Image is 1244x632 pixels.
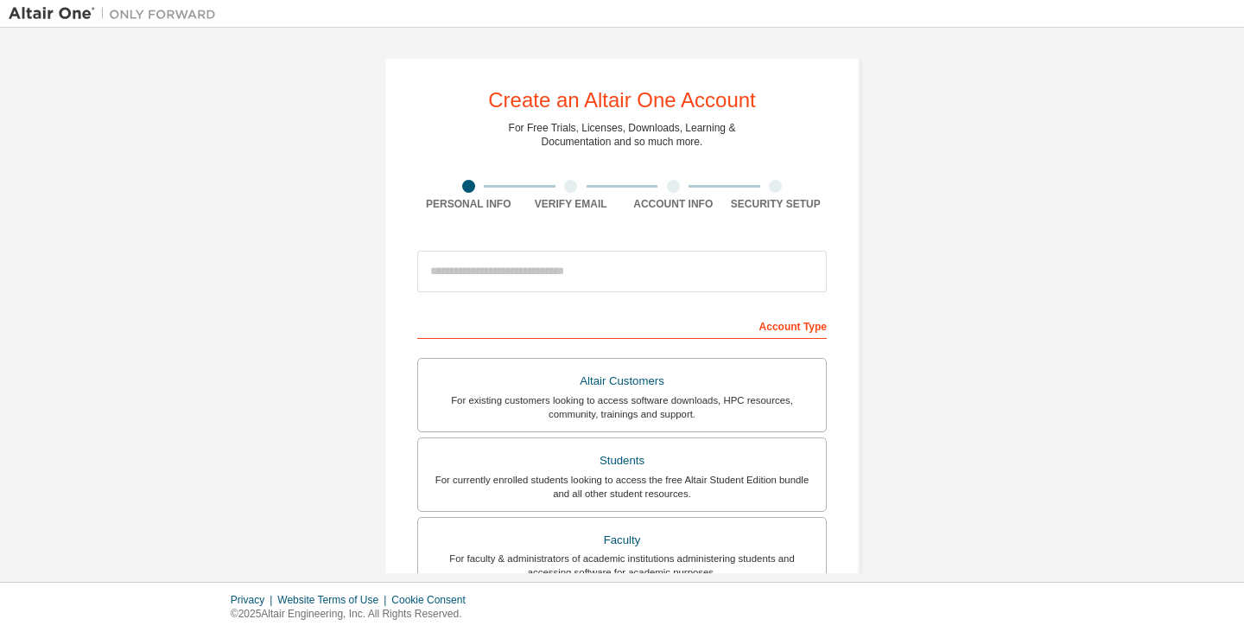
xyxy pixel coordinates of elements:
[509,121,736,149] div: For Free Trials, Licenses, Downloads, Learning & Documentation and so much more.
[428,528,816,552] div: Faculty
[428,552,816,579] div: For faculty & administrators of academic institutions administering students and accessing softwa...
[428,473,816,501] div: For currently enrolled students looking to access the free Altair Student Edition bundle and all ...
[428,449,816,473] div: Students
[417,197,520,211] div: Personal Info
[488,90,756,111] div: Create an Altair One Account
[725,197,828,211] div: Security Setup
[428,393,816,421] div: For existing customers looking to access software downloads, HPC resources, community, trainings ...
[231,593,277,607] div: Privacy
[9,5,225,22] img: Altair One
[428,369,816,393] div: Altair Customers
[417,311,827,339] div: Account Type
[622,197,725,211] div: Account Info
[277,593,391,607] div: Website Terms of Use
[391,593,475,607] div: Cookie Consent
[520,197,623,211] div: Verify Email
[231,607,476,622] p: © 2025 Altair Engineering, Inc. All Rights Reserved.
